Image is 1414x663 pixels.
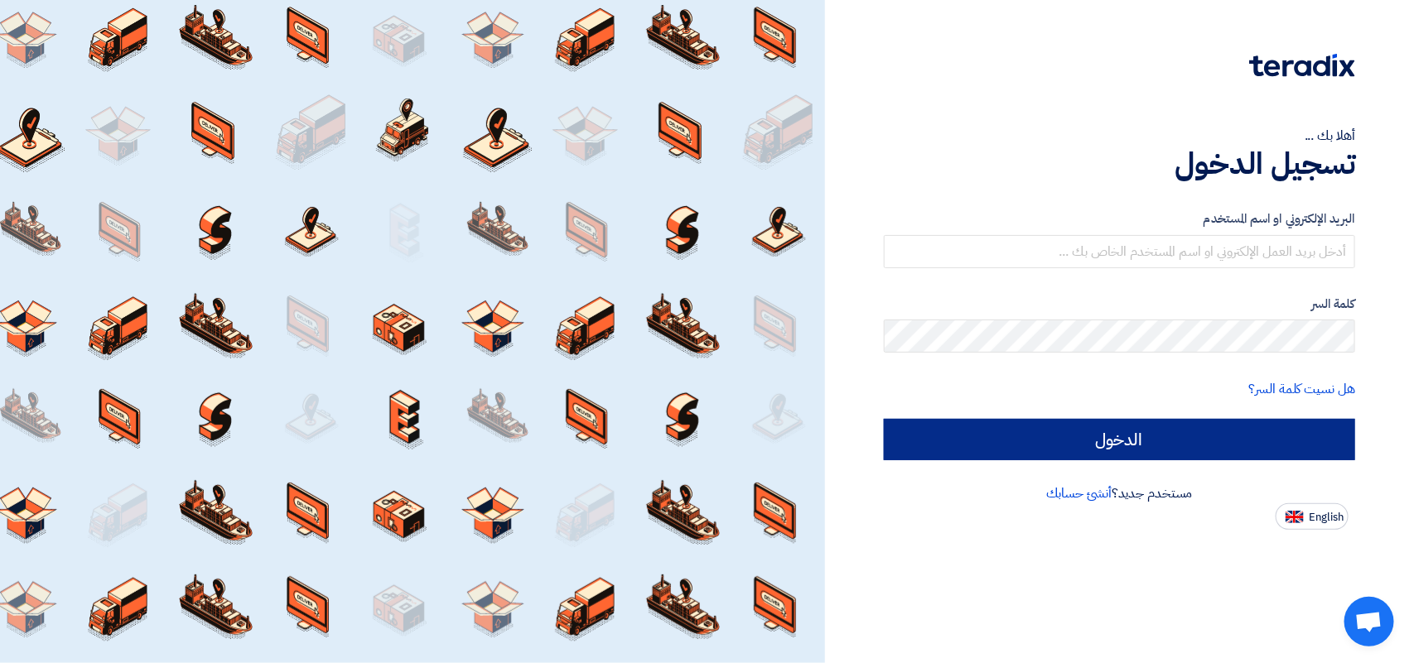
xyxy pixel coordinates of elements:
[1344,597,1394,646] div: Open chat
[884,295,1355,314] label: كلمة السر
[1276,503,1349,530] button: English
[1046,483,1112,503] a: أنشئ حسابك
[1249,54,1355,77] img: Teradix logo
[884,126,1355,146] div: أهلا بك ...
[1309,512,1344,523] span: English
[1249,379,1355,399] a: هل نسيت كلمة السر؟
[884,209,1355,228] label: البريد الإلكتروني او اسم المستخدم
[884,146,1355,182] h1: تسجيل الدخول
[884,483,1355,503] div: مستخدم جديد؟
[884,419,1355,460] input: الدخول
[884,235,1355,268] input: أدخل بريد العمل الإلكتروني او اسم المستخدم الخاص بك ...
[1286,511,1304,523] img: en-US.png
